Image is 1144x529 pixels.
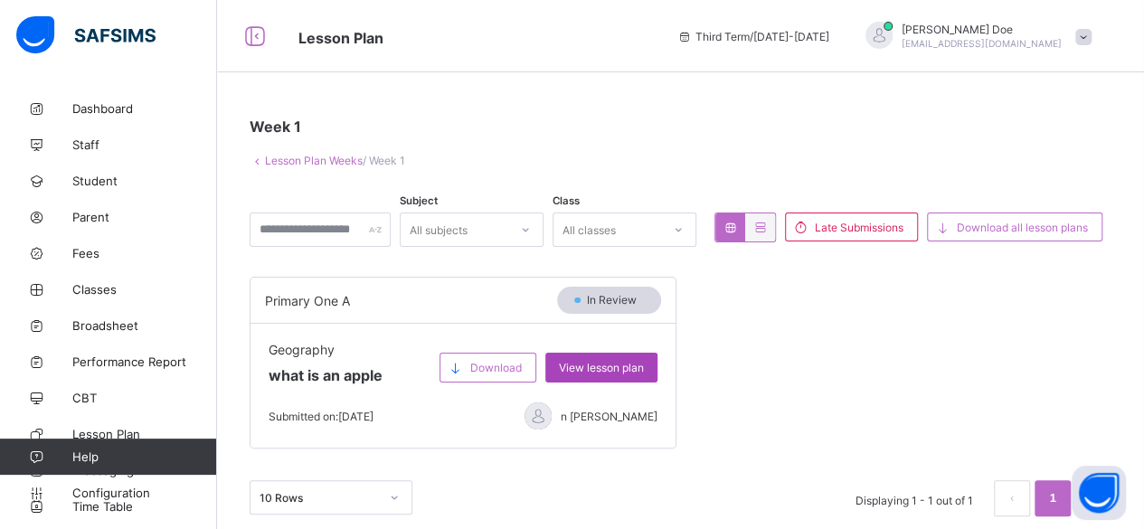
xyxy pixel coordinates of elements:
[269,366,383,384] span: what is an apple
[994,480,1030,516] li: 上一页
[265,293,350,308] span: Primary One A
[927,221,1111,234] a: Download all lesson plans
[994,480,1030,516] button: prev page
[72,486,216,500] span: Configuration
[902,38,1062,49] span: [EMAIL_ADDRESS][DOMAIN_NAME]
[72,101,217,116] span: Dashboard
[553,194,580,207] span: Class
[72,210,217,224] span: Parent
[847,22,1101,52] div: JohnDoe
[72,282,217,297] span: Classes
[410,213,468,247] div: All subjects
[72,391,217,405] span: CBT
[250,118,301,136] span: Week 1
[400,194,438,207] span: Subject
[72,137,217,152] span: Staff
[269,410,373,423] span: Submitted on: [DATE]
[72,246,217,260] span: Fees
[561,410,657,423] span: n [PERSON_NAME]
[265,154,363,167] a: Lesson Plan Weeks
[1072,466,1126,520] button: Open asap
[957,221,1088,234] span: Download all lesson plans
[470,361,522,374] span: Download
[72,318,217,333] span: Broadsheet
[363,154,405,167] span: / Week 1
[525,402,552,430] img: default.svg
[72,427,217,441] span: Lesson Plan
[16,16,156,54] img: safsims
[559,361,644,374] span: View lesson plan
[1044,486,1061,510] a: 1
[1035,480,1071,516] li: 1
[563,213,616,247] div: All classes
[677,30,829,43] span: session/term information
[260,491,379,505] div: 10 Rows
[269,342,383,357] span: Geography
[842,480,987,516] li: Displaying 1 - 1 out of 1
[298,29,383,47] span: Lesson Plan
[585,293,648,307] span: In Review
[815,221,903,234] span: Late Submissions
[72,449,216,464] span: Help
[72,354,217,369] span: Performance Report
[545,353,657,366] a: View lesson plan
[72,174,217,188] span: Student
[902,23,1062,36] span: [PERSON_NAME] Doe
